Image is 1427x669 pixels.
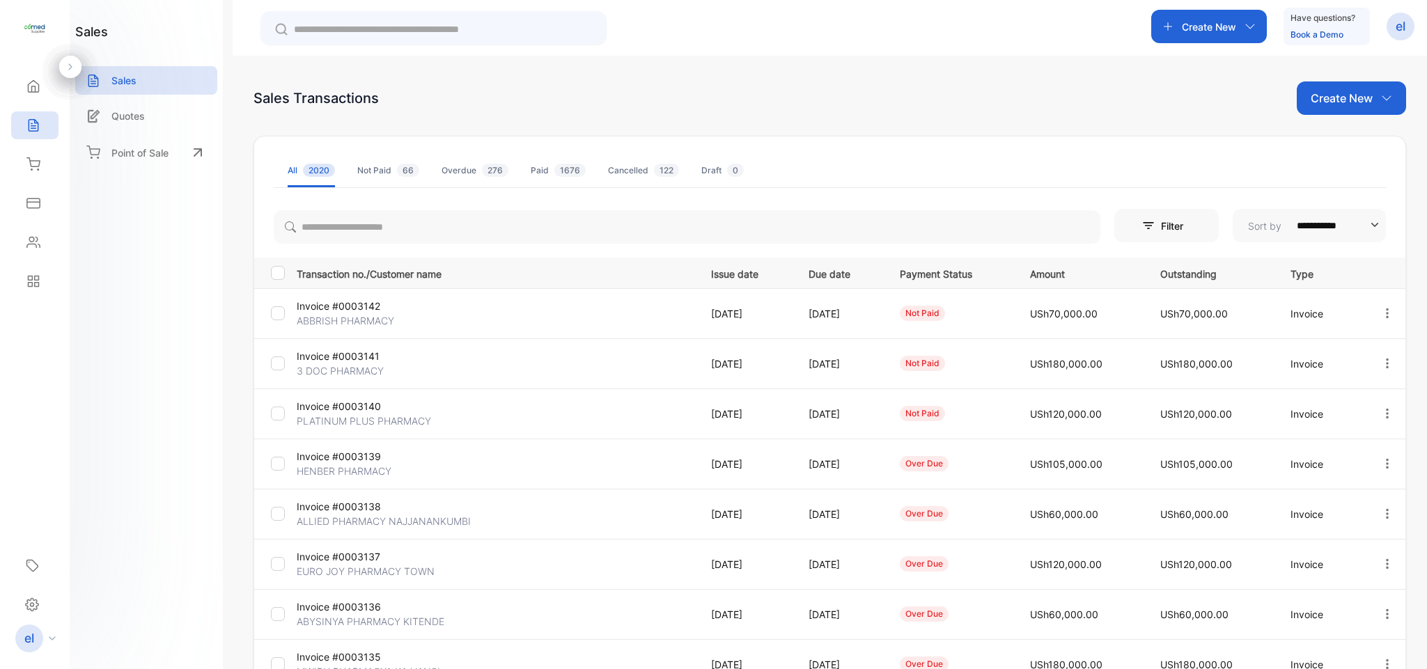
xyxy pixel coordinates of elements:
a: Point of Sale [75,137,217,168]
p: Invoice #0003139 [297,449,429,464]
span: USh70,000.00 [1030,308,1098,320]
span: 1676 [554,164,586,177]
p: Invoice [1290,457,1352,471]
p: [DATE] [809,557,871,572]
p: Invoice #0003137 [297,549,429,564]
img: logo [24,18,45,39]
div: not paid [900,356,945,371]
span: 276 [482,164,508,177]
p: Create New [1182,19,1236,34]
span: USh105,000.00 [1160,458,1233,470]
div: Not Paid [357,164,419,177]
p: [DATE] [711,306,781,321]
span: USh60,000.00 [1160,608,1229,620]
div: Overdue [442,164,508,177]
p: Invoice #0003141 [297,349,429,363]
p: el [1396,17,1405,36]
p: [DATE] [711,607,781,622]
p: Have questions? [1290,11,1355,25]
span: USh120,000.00 [1160,408,1232,420]
p: Invoice #0003142 [297,299,429,313]
p: [DATE] [809,356,871,371]
button: Sort by [1233,209,1386,242]
div: Cancelled [608,164,679,177]
p: Invoice #0003135 [297,650,429,664]
p: Quotes [111,109,145,123]
p: Invoice #0003136 [297,599,429,614]
div: not paid [900,306,945,321]
span: 122 [654,164,679,177]
div: over due [900,606,949,622]
span: USh105,000.00 [1030,458,1102,470]
p: Type [1290,264,1352,281]
p: Invoice #0003138 [297,499,429,514]
p: [DATE] [809,607,871,622]
p: [DATE] [711,507,781,521]
button: Create New [1151,10,1267,43]
a: Sales [75,66,217,95]
p: Point of Sale [111,145,169,160]
iframe: LiveChat chat widget [1368,611,1427,669]
div: over due [900,456,949,471]
span: USh60,000.00 [1030,508,1098,520]
p: PLATINUM PLUS PHARMACY [297,414,431,428]
div: over due [900,556,949,572]
p: 3 DOC PHARMACY [297,363,429,378]
p: Payment Status [900,264,1001,281]
p: Invoice [1290,607,1352,622]
p: [DATE] [809,507,871,521]
p: Invoice [1290,507,1352,521]
div: over due [900,506,949,521]
p: ALLIED PHARMACY NAJJANANKUMBI [297,514,471,528]
p: Sort by [1248,219,1281,233]
span: USh70,000.00 [1160,308,1228,320]
div: Draft [701,164,744,177]
p: [DATE] [809,306,871,321]
p: Invoice [1290,306,1352,321]
span: USh180,000.00 [1160,358,1233,370]
p: ABYSINYA PHARMACY KITENDE [297,614,444,629]
p: Invoice [1290,356,1352,371]
a: Book a Demo [1290,29,1343,40]
span: USh60,000.00 [1030,608,1098,620]
p: Invoice [1290,557,1352,572]
p: EURO JOY PHARMACY TOWN [297,564,435,579]
p: [DATE] [711,557,781,572]
a: Quotes [75,102,217,130]
p: Create New [1311,90,1373,107]
p: Invoice #0003140 [297,399,429,414]
p: [DATE] [711,407,781,421]
p: el [24,629,34,647]
span: 2020 [303,164,335,177]
p: Amount [1030,264,1132,281]
p: Issue date [711,264,781,281]
span: USh180,000.00 [1030,358,1102,370]
span: USh120,000.00 [1030,408,1102,420]
span: USh120,000.00 [1030,558,1102,570]
div: Sales Transactions [254,88,379,109]
div: All [288,164,335,177]
p: Invoice [1290,407,1352,421]
span: 0 [727,164,744,177]
p: HENBER PHARMACY [297,464,429,478]
p: [DATE] [711,457,781,471]
p: ABBRISH PHARMACY [297,313,429,328]
p: Transaction no./Customer name [297,264,694,281]
span: 66 [397,164,419,177]
p: Sales [111,73,137,88]
button: Create New [1297,81,1406,115]
div: Paid [531,164,586,177]
span: USh60,000.00 [1160,508,1229,520]
div: not paid [900,406,945,421]
span: USh120,000.00 [1160,558,1232,570]
button: el [1387,10,1414,43]
p: Due date [809,264,871,281]
h1: sales [75,22,108,41]
p: [DATE] [809,407,871,421]
p: Outstanding [1160,264,1262,281]
p: [DATE] [809,457,871,471]
p: [DATE] [711,356,781,371]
